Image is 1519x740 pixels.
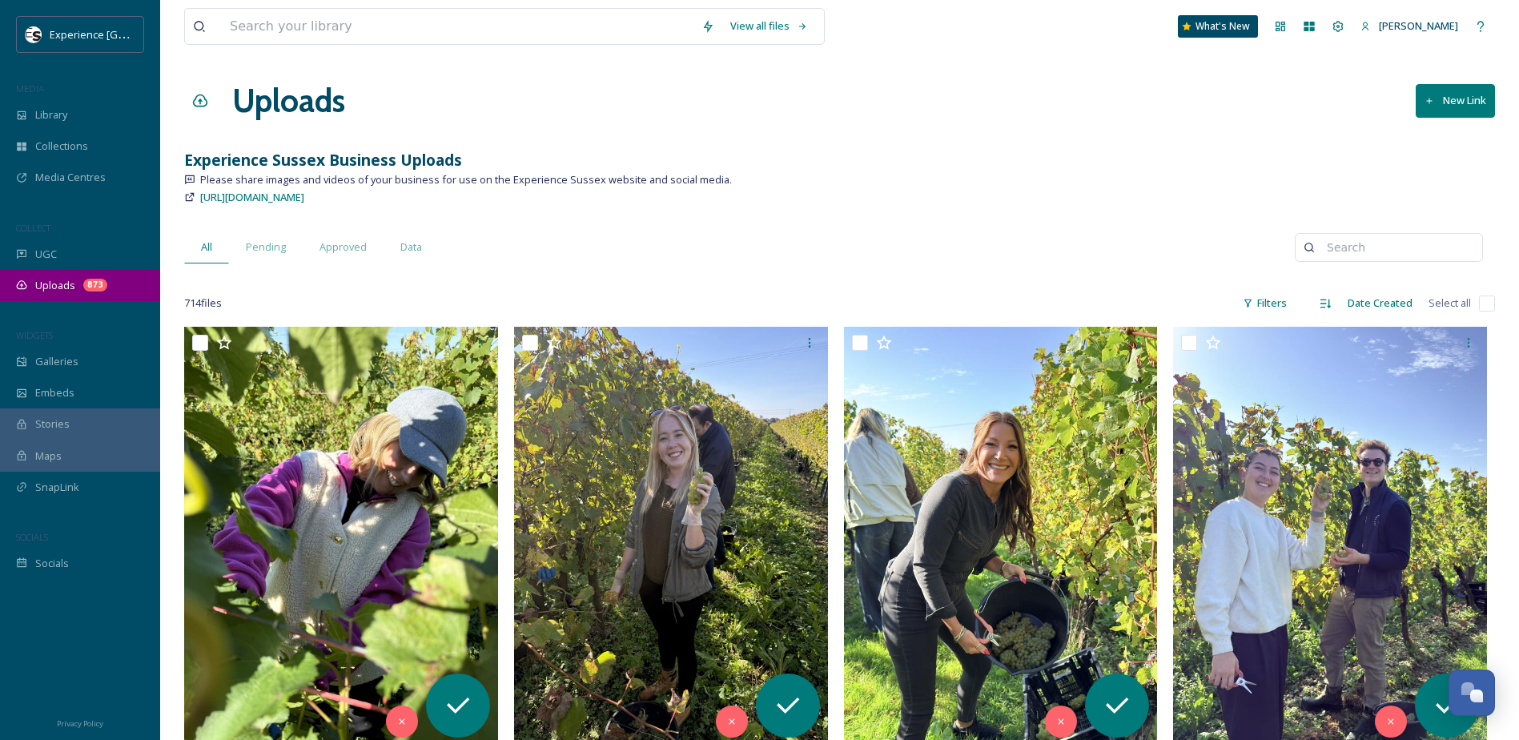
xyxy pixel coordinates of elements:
img: WSCC%20ES%20Socials%20Icon%20-%20Secondary%20-%20Black.jpg [26,26,42,42]
span: Library [35,107,67,123]
a: View all files [722,10,816,42]
span: Data [400,239,422,255]
input: Search your library [222,9,693,44]
span: Uploads [35,278,75,293]
span: Stories [35,416,70,432]
span: 714 file s [184,296,222,311]
strong: Experience Sussex Business Uploads [184,149,462,171]
span: Approved [319,239,367,255]
span: UGC [35,247,57,262]
span: COLLECT [16,222,50,234]
span: All [201,239,212,255]
span: Embeds [35,385,74,400]
span: SnapLink [35,480,79,495]
a: What's New [1178,15,1258,38]
button: New Link [1416,84,1495,117]
a: Privacy Policy [57,713,103,732]
div: Filters [1235,288,1295,319]
a: [URL][DOMAIN_NAME] [200,187,304,207]
input: Search [1319,231,1474,263]
span: Select all [1429,296,1471,311]
span: [PERSON_NAME] [1379,18,1458,33]
span: Galleries [35,354,78,369]
span: Privacy Policy [57,718,103,729]
span: Media Centres [35,170,106,185]
span: SOCIALS [16,531,48,543]
button: Open Chat [1449,670,1495,716]
span: Maps [35,448,62,464]
span: Collections [35,139,88,154]
span: Pending [246,239,286,255]
span: MEDIA [16,82,44,95]
span: Please share images and videos of your business for use on the Experience Sussex website and soci... [200,172,732,187]
a: [PERSON_NAME] [1352,10,1466,42]
span: Socials [35,556,69,571]
span: Experience [GEOGRAPHIC_DATA] [50,26,208,42]
span: WIDGETS [16,329,53,341]
div: Date Created [1340,288,1421,319]
span: [URL][DOMAIN_NAME] [200,190,304,204]
div: 873 [83,279,107,292]
a: Uploads [232,77,345,125]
